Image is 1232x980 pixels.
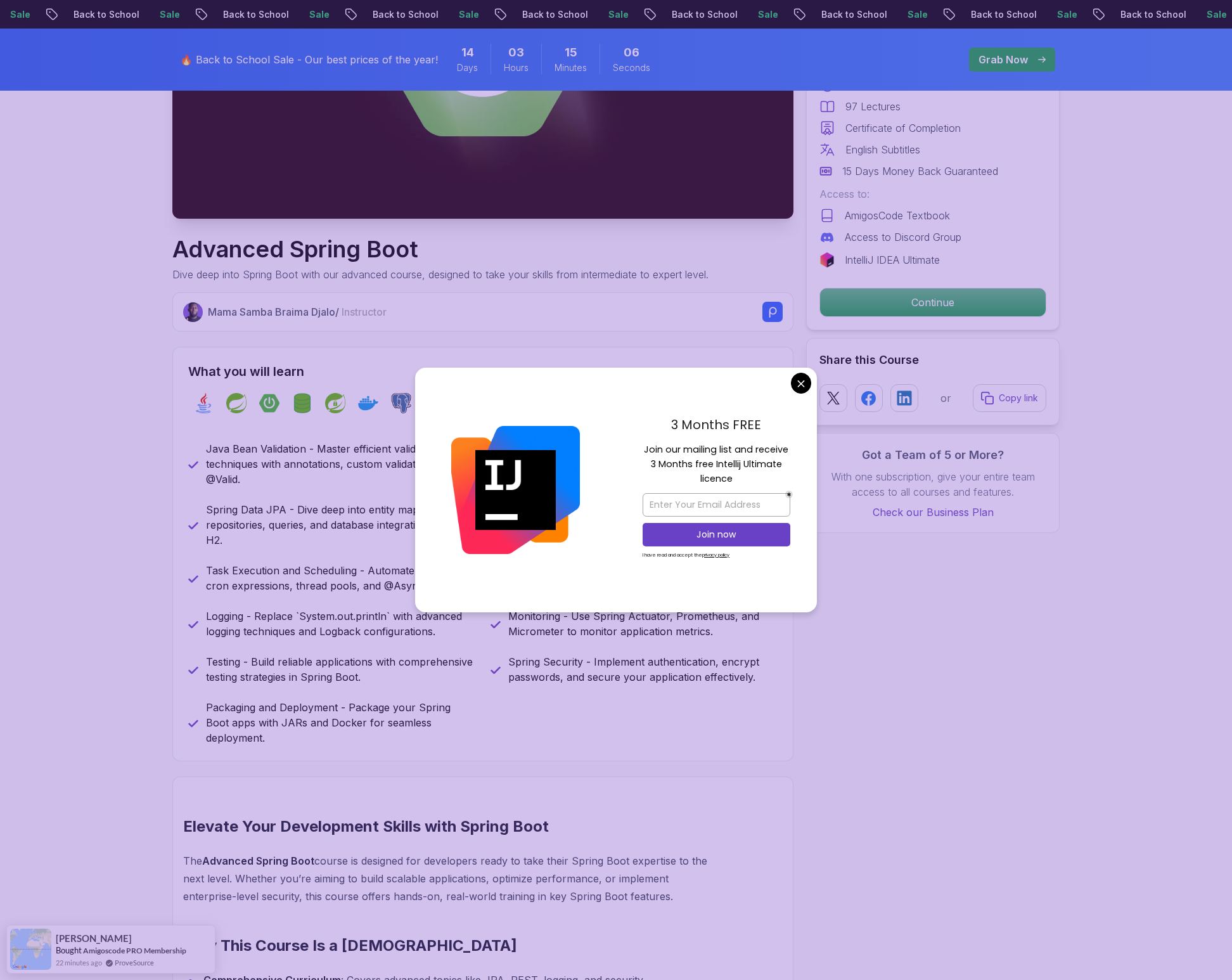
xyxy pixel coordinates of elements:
h3: Got a Team of 5 or More? [819,446,1046,464]
p: The course is designed for developers ready to take their Spring Boot expertise to the next level... [183,852,722,905]
p: Logging - Replace `System.out.println` with advanced logging techniques and Logback configurations. [206,609,475,639]
p: Sale [449,8,489,21]
p: Sale [897,8,938,21]
p: Packaging and Deployment - Package your Spring Boot apps with JARs and Docker for seamless deploy... [206,700,475,745]
p: 97 Lectures [845,99,901,114]
h2: Elevate Your Development Skills with Spring Boot [183,816,722,837]
p: Copy link [999,392,1038,404]
p: Back to School [363,8,449,21]
p: Back to School [662,8,748,21]
img: java logo [193,393,214,413]
span: 6 Seconds [624,44,639,61]
p: or [940,390,951,406]
button: Copy link [973,384,1046,412]
p: Monitoring - Use Spring Actuator, Prometheus, and Micrometer to monitor application metrics. [508,609,778,639]
span: Minutes [555,61,587,74]
h2: Why This Course Is a [DEMOGRAPHIC_DATA] [183,936,722,956]
p: 🔥 Back to School Sale - Our best prices of the year! [180,52,438,67]
img: docker logo [358,393,378,413]
p: English Subtitles [845,142,920,157]
span: Instructor [342,306,387,318]
button: Continue [819,288,1046,317]
span: Seconds [613,61,650,74]
h2: Share this Course [819,351,1046,369]
p: Mama Samba Braima Djalo / [208,304,387,319]
p: Access to: [819,186,1046,202]
img: spring-data-jpa logo [292,393,312,413]
img: spring-security logo [325,393,345,413]
p: Sale [1047,8,1088,21]
span: Days [457,61,478,74]
p: Task Execution and Scheduling - Automate tasks with cron expressions, thread pools, and @Async. [206,563,475,593]
a: ProveSource [115,957,154,968]
img: provesource social proof notification image [10,929,51,970]
p: Sale [748,8,788,21]
p: Certificate of Completion [845,120,961,136]
p: Spring Data JPA - Dive deep into entity mapping, repositories, queries, and database integration ... [206,502,475,548]
img: jetbrains logo [819,252,835,268]
span: 14 Days [461,44,474,61]
img: Nelson Djalo [183,302,203,322]
p: With one subscription, give your entire team access to all courses and features. [819,469,1046,500]
p: AmigosCode Textbook [845,208,950,223]
p: Java Bean Validation - Master efficient validation techniques with annotations, custom validation... [206,441,475,487]
p: Grab Now [979,52,1028,67]
p: Continue [820,288,1046,316]
p: Testing - Build reliable applications with comprehensive testing strategies in Spring Boot. [206,654,475,685]
strong: Advanced Spring Boot [202,854,314,867]
span: Bought [56,945,82,955]
a: Amigoscode PRO Membership [83,946,186,955]
span: 22 minutes ago [56,957,102,968]
p: Sale [299,8,340,21]
p: 15 Days Money Back Guaranteed [842,164,998,179]
p: Back to School [63,8,150,21]
p: Back to School [811,8,897,21]
h1: Advanced Spring Boot [172,236,709,262]
a: Check our Business Plan [819,505,1046,520]
p: Access to Discord Group [845,229,961,245]
span: 3 Hours [508,44,524,61]
p: Back to School [512,8,598,21]
span: [PERSON_NAME] [56,933,132,944]
p: Back to School [1110,8,1197,21]
img: spring logo [226,393,247,413]
span: Hours [504,61,529,74]
p: Sale [598,8,639,21]
p: Back to School [961,8,1047,21]
p: Sale [150,8,190,21]
p: Dive deep into Spring Boot with our advanced course, designed to take your skills from intermedia... [172,267,709,282]
img: spring-boot logo [259,393,279,413]
p: Back to School [213,8,299,21]
img: postgres logo [391,393,411,413]
span: 15 Minutes [565,44,577,61]
p: IntelliJ IDEA Ultimate [845,252,940,268]
h2: What you will learn [188,363,778,380]
p: Spring Security - Implement authentication, encrypt passwords, and secure your application effect... [508,654,778,685]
